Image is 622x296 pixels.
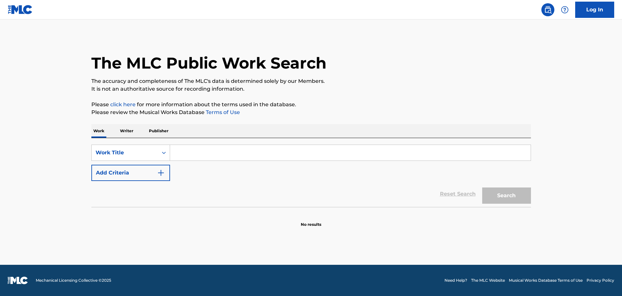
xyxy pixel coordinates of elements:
[8,277,28,284] img: logo
[91,85,531,93] p: It is not an authoritative source for recording information.
[301,214,321,227] p: No results
[110,101,136,108] a: click here
[509,277,583,283] a: Musical Works Database Terms of Use
[36,277,111,283] span: Mechanical Licensing Collective © 2025
[205,109,240,115] a: Terms of Use
[147,124,170,138] p: Publisher
[91,109,531,116] p: Please review the Musical Works Database
[96,149,154,157] div: Work Title
[544,6,552,14] img: search
[558,3,571,16] div: Help
[575,2,614,18] a: Log In
[561,6,569,14] img: help
[91,101,531,109] p: Please for more information about the terms used in the database.
[91,145,531,207] form: Search Form
[91,77,531,85] p: The accuracy and completeness of The MLC's data is determined solely by our Members.
[91,165,170,181] button: Add Criteria
[8,5,33,14] img: MLC Logo
[157,169,165,177] img: 9d2ae6d4665cec9f34b9.svg
[587,277,614,283] a: Privacy Policy
[91,53,326,73] h1: The MLC Public Work Search
[471,277,505,283] a: The MLC Website
[118,124,135,138] p: Writer
[541,3,554,16] a: Public Search
[444,277,467,283] a: Need Help?
[91,124,106,138] p: Work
